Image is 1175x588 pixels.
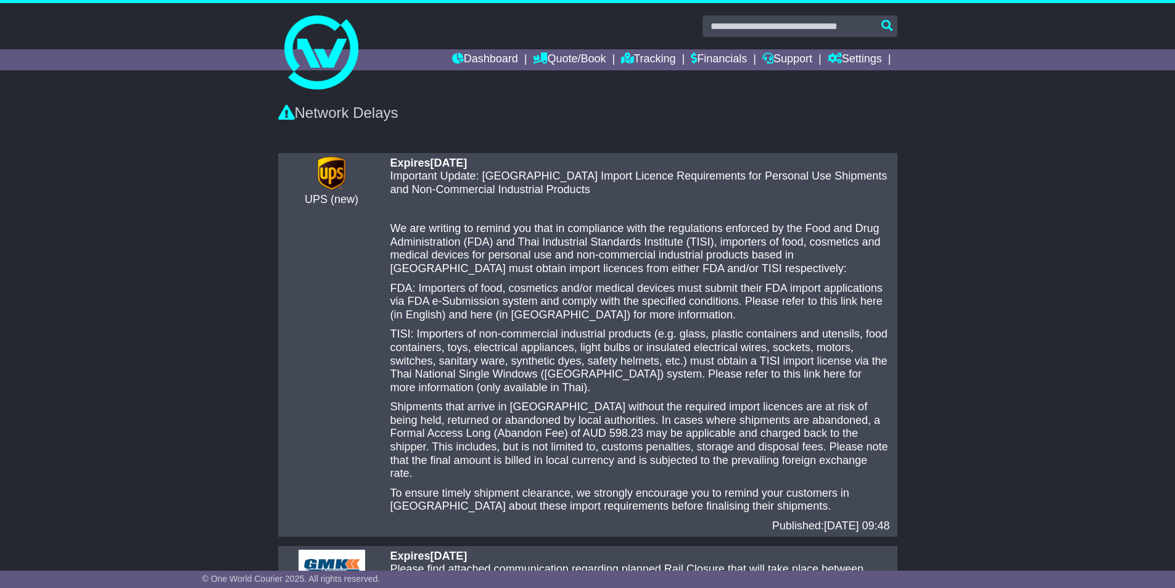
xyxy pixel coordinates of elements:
[390,400,890,481] p: Shipments that arrive in [GEOGRAPHIC_DATA] without the required import licences are at risk of be...
[452,49,518,70] a: Dashboard
[762,49,812,70] a: Support
[390,487,890,513] p: To ensure timely shipment clearance, we strongly encourage you to remind your customers in [GEOGR...
[278,104,897,122] div: Network Delays
[390,170,890,196] p: Important Update: [GEOGRAPHIC_DATA] Import Licence Requirements for Personal Use Shipments and No...
[286,193,378,207] div: UPS (new)
[299,550,365,583] img: CarrierLogo
[824,520,890,532] span: [DATE] 09:48
[431,550,468,562] span: [DATE]
[431,157,468,169] span: [DATE]
[390,282,890,322] p: FDA: Importers of food, cosmetics and/or medical devices must submit their FDA import application...
[390,520,890,533] div: Published:
[202,574,381,584] span: © One World Courier 2025. All rights reserved.
[621,49,675,70] a: Tracking
[390,550,890,563] div: Expires
[390,157,890,170] div: Expires
[533,49,606,70] a: Quote/Book
[828,49,882,70] a: Settings
[390,328,890,394] p: TISI: Importers of non-commercial industrial products (e.g. glass, plastic containers and utensil...
[390,222,890,275] p: We are writing to remind you that in compliance with the regulations enforced by the Food and Dru...
[691,49,747,70] a: Financials
[318,157,345,190] img: CarrierLogo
